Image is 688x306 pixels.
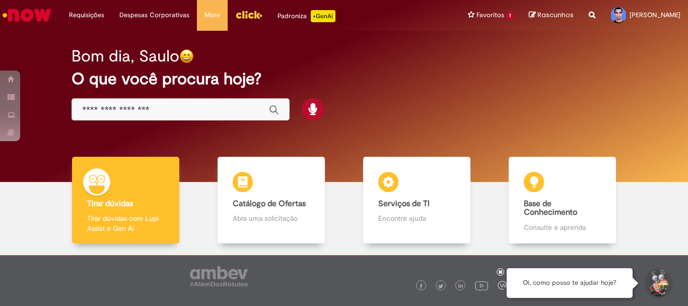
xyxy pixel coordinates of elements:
[198,157,344,244] a: Catálogo de Ofertas Abra uma solicitação
[179,49,194,64] img: happy-face.png
[476,10,504,20] span: Favoritos
[507,268,633,298] div: Oi, como posso te ajudar hoje?
[498,281,507,290] img: logo_footer_workplace.png
[419,284,424,289] img: logo_footer_facebook.png
[233,199,306,209] b: Catálogo de Ofertas
[524,199,577,218] b: Base de Conhecimento
[524,222,600,232] p: Consulte e aprenda
[529,11,574,20] a: Rascunhos
[204,10,220,20] span: More
[506,12,514,20] span: 1
[278,10,335,22] div: Padroniza
[378,199,430,209] b: Serviços de TI
[458,283,463,289] img: logo_footer_linkedin.png
[344,157,490,244] a: Serviços de TI Encontre ajuda
[69,10,104,20] span: Requisições
[1,5,53,25] img: ServiceNow
[235,7,262,22] img: click_logo_yellow_360x200.png
[378,213,455,223] p: Encontre ajuda
[119,10,189,20] span: Despesas Corporativas
[190,266,248,286] img: logo_footer_ambev_rotulo_gray.png
[72,70,616,88] h2: O que você procura hoje?
[630,11,680,19] span: [PERSON_NAME]
[490,157,635,244] a: Base de Conhecimento Consulte e aprenda
[311,10,335,22] p: +GenAi
[72,47,179,65] h2: Bom dia, Saulo
[643,268,673,298] button: Iniciar Conversa de Suporte
[438,284,443,289] img: logo_footer_twitter.png
[475,279,488,292] img: logo_footer_youtube.png
[537,10,574,20] span: Rascunhos
[233,213,309,223] p: Abra uma solicitação
[87,213,164,233] p: Tirar dúvidas com Lupi Assist e Gen Ai
[53,157,198,244] a: Tirar dúvidas Tirar dúvidas com Lupi Assist e Gen Ai
[87,199,133,209] b: Tirar dúvidas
